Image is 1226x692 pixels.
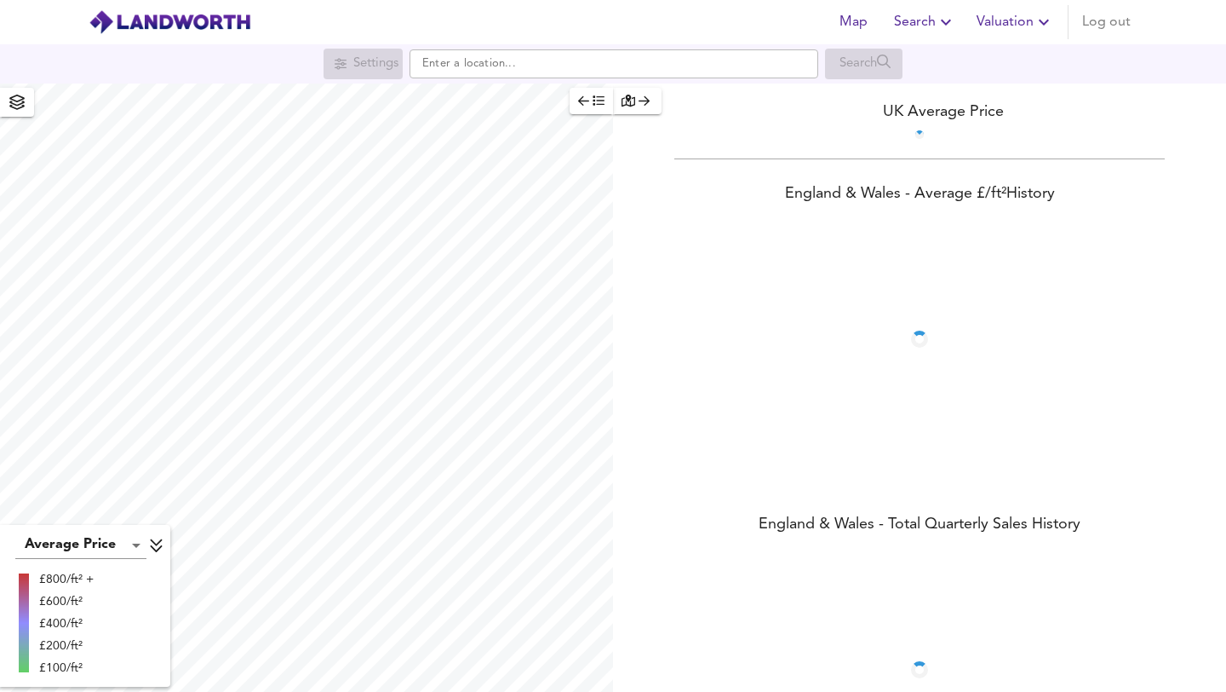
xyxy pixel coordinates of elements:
span: Log out [1082,10,1131,34]
div: Average Price [15,532,146,559]
div: £800/ft² + [39,571,94,588]
img: logo [89,9,251,35]
div: £200/ft² [39,637,94,655]
button: Log out [1075,5,1137,39]
span: Valuation [977,10,1054,34]
button: Search [887,5,963,39]
div: £400/ft² [39,615,94,632]
span: Map [833,10,874,34]
span: Search [894,10,956,34]
div: UK Average Price [613,101,1226,124]
div: Search for a location first or explore the map [324,49,403,79]
div: England & Wales - Average £/ ft² History [613,183,1226,207]
button: Map [826,5,880,39]
div: £100/ft² [39,660,94,677]
div: £600/ft² [39,593,94,610]
input: Enter a location... [410,49,818,78]
div: England & Wales - Total Quarterly Sales History [613,514,1226,538]
div: Search for a location first or explore the map [825,49,902,79]
button: Valuation [970,5,1061,39]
